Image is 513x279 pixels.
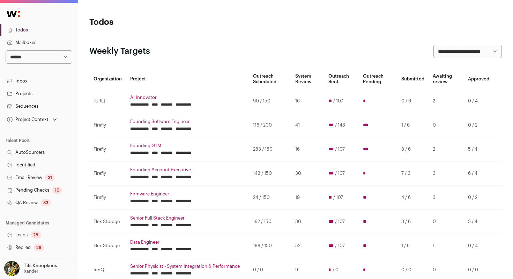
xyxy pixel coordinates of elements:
th: Outreach Pending [359,69,397,89]
a: Founding Account Executive [130,167,245,173]
img: Wellfound [3,7,24,21]
th: Organization [89,69,126,89]
td: 116 / 200 [249,113,291,137]
td: 16 [291,89,324,113]
th: System Review [291,69,324,89]
td: 283 / 150 [249,137,291,162]
td: 7 / 6 [397,162,429,186]
div: 28 [30,231,41,238]
button: Open dropdown [6,115,58,124]
td: 1 [429,234,464,258]
img: 6689865-medium_jpg [4,261,20,276]
td: 0 / 2 [464,186,493,210]
p: Xander [24,269,38,274]
span: / 107 [335,243,345,249]
td: 143 / 150 [249,162,291,186]
h2: Weekly Targets [89,46,150,57]
td: 0 / 4 [464,89,493,113]
td: 5 / 4 [464,137,493,162]
td: Firefly [89,113,126,137]
td: 2 [429,89,464,113]
th: Outreach Scheduled [249,69,291,89]
td: 2 [429,137,464,162]
td: 3 / 4 [464,210,493,234]
td: 0 / 4 [464,234,493,258]
h1: Todos [89,17,227,28]
th: Project [126,69,249,89]
td: 1 / 6 [397,113,429,137]
th: Outreach Sent [324,69,359,89]
td: [URL] [89,89,126,113]
td: 19 [291,186,324,210]
a: Senior Full Stack Engineer [130,215,245,221]
a: Senior Physicist - System Integration & Performance [130,264,245,269]
div: 10 [52,187,62,194]
td: 3 / 6 [397,210,429,234]
span: / 107 [335,146,345,152]
td: 0 [429,113,464,137]
td: 1 / 6 [397,234,429,258]
td: 52 [291,234,324,258]
td: 0 / 2 [464,113,493,137]
td: Flex Storage [89,234,126,258]
div: Project Context [6,117,49,122]
td: Firefly [89,137,126,162]
span: / 107 [335,171,345,176]
td: 30 [291,162,324,186]
a: AI Innovator [130,95,245,100]
td: Firefly [89,186,126,210]
a: Founding GTM [130,143,245,149]
td: 188 / 150 [249,234,291,258]
span: / 107 [333,195,343,200]
div: 28 [34,244,44,251]
td: Firefly [89,162,126,186]
td: 3 [429,186,464,210]
th: Awaiting review [429,69,464,89]
td: 0 [429,210,464,234]
p: Tils Kneepkens [24,263,57,269]
a: Founding Software Engineer [130,119,245,124]
td: 8 / 6 [397,137,429,162]
a: Firmware Engineer [130,191,245,197]
span: / 107 [333,98,343,104]
td: 41 [291,113,324,137]
a: Data Engineer [130,239,245,245]
td: 90 / 150 [249,89,291,113]
td: 16 [291,137,324,162]
td: 30 [291,210,324,234]
td: 192 / 150 [249,210,291,234]
td: 3 [429,162,464,186]
button: Open dropdown [3,261,58,276]
td: 6 / 4 [464,162,493,186]
span: / 107 [335,219,345,224]
div: 33 [40,199,51,206]
span: / 143 [335,122,345,128]
span: / 0 [333,267,339,273]
th: Submitted [397,69,429,89]
td: Flex Storage [89,210,126,234]
td: 0 / 6 [397,89,429,113]
td: 4 / 6 [397,186,429,210]
td: 24 / 150 [249,186,291,210]
th: Approved [464,69,493,89]
div: 31 [45,174,55,181]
